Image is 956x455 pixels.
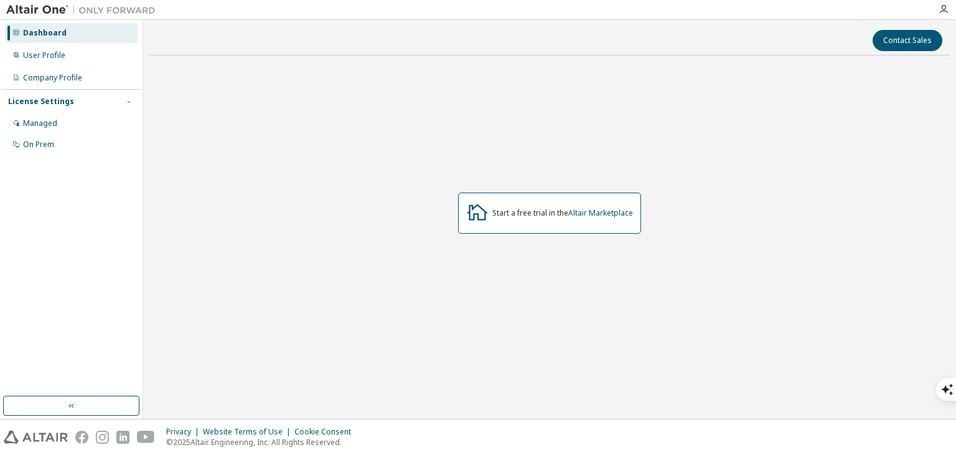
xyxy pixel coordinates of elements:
[4,431,68,444] img: altair_logo.svg
[23,28,67,38] div: Dashboard
[96,431,109,444] img: instagram.svg
[116,431,129,444] img: linkedin.svg
[6,4,162,16] img: Altair One
[166,427,203,437] div: Privacy
[23,140,54,150] div: On Prem
[137,431,155,444] img: youtube.svg
[166,437,358,448] p: © 2025 Altair Engineering, Inc. All Rights Reserved.
[23,50,65,60] div: User Profile
[568,208,633,218] a: Altair Marketplace
[75,431,88,444] img: facebook.svg
[294,427,358,437] div: Cookie Consent
[492,208,633,218] div: Start a free trial in the
[203,427,294,437] div: Website Terms of Use
[23,73,82,83] div: Company Profile
[873,30,942,51] button: Contact Sales
[23,118,57,128] div: Managed
[8,97,74,107] div: License Settings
